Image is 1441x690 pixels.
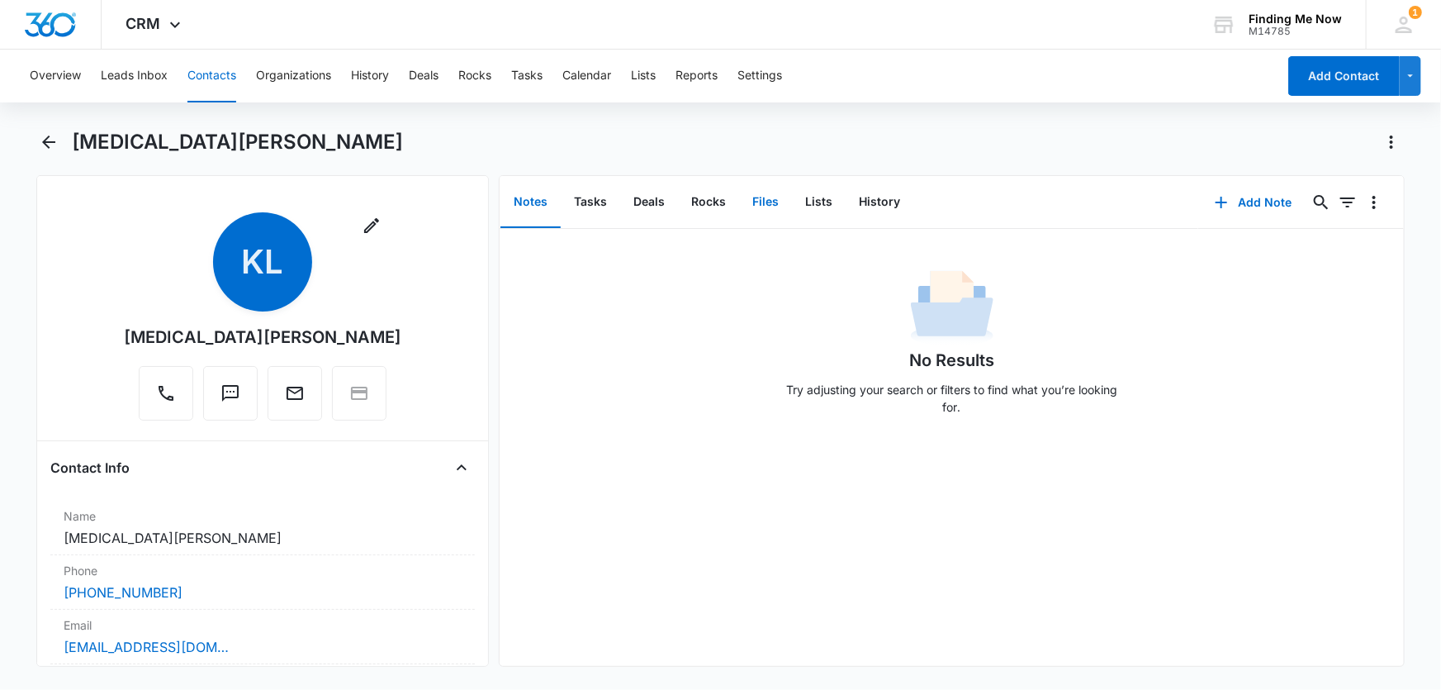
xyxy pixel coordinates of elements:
[1249,26,1342,37] div: account id
[409,50,438,102] button: Deals
[64,616,462,634] label: Email
[124,325,401,350] div: [MEDICAL_DATA][PERSON_NAME]
[1308,189,1334,216] button: Search...
[1288,56,1400,96] button: Add Contact
[268,392,322,406] a: Email
[448,454,475,481] button: Close
[213,212,312,312] span: kl
[72,130,403,155] h1: [MEDICAL_DATA][PERSON_NAME]
[620,177,678,228] button: Deals
[64,562,462,579] label: Phone
[268,366,322,421] button: Email
[256,50,331,102] button: Organizations
[500,177,561,228] button: Notes
[1249,12,1342,26] div: account name
[139,366,193,421] button: Call
[739,177,792,228] button: Files
[1409,6,1422,19] span: 1
[779,381,1126,416] p: Try adjusting your search or filters to find what you’re looking for.
[1361,189,1387,216] button: Overflow Menu
[139,392,193,406] a: Call
[678,177,739,228] button: Rocks
[50,555,476,610] div: Phone[PHONE_NUMBER]
[50,501,476,555] div: Name[MEDICAL_DATA][PERSON_NAME]
[1198,183,1308,222] button: Add Note
[737,50,782,102] button: Settings
[64,528,462,548] dd: [MEDICAL_DATA][PERSON_NAME]
[30,50,81,102] button: Overview
[846,177,913,228] button: History
[909,348,994,373] h1: No Results
[1409,6,1422,19] div: notifications count
[64,583,182,602] a: [PHONE_NUMBER]
[631,50,656,102] button: Lists
[458,50,491,102] button: Rocks
[126,15,161,32] span: CRM
[351,50,389,102] button: History
[187,50,236,102] button: Contacts
[562,50,611,102] button: Calendar
[203,366,258,421] button: Text
[50,458,130,478] h4: Contact Info
[911,265,993,348] img: No Data
[203,392,258,406] a: Text
[50,610,476,664] div: Email[EMAIL_ADDRESS][DOMAIN_NAME]
[561,177,620,228] button: Tasks
[792,177,846,228] button: Lists
[101,50,168,102] button: Leads Inbox
[64,507,462,525] label: Name
[36,129,62,155] button: Back
[1378,129,1405,155] button: Actions
[1334,189,1361,216] button: Filters
[64,637,229,657] a: [EMAIL_ADDRESS][DOMAIN_NAME]
[511,50,543,102] button: Tasks
[675,50,718,102] button: Reports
